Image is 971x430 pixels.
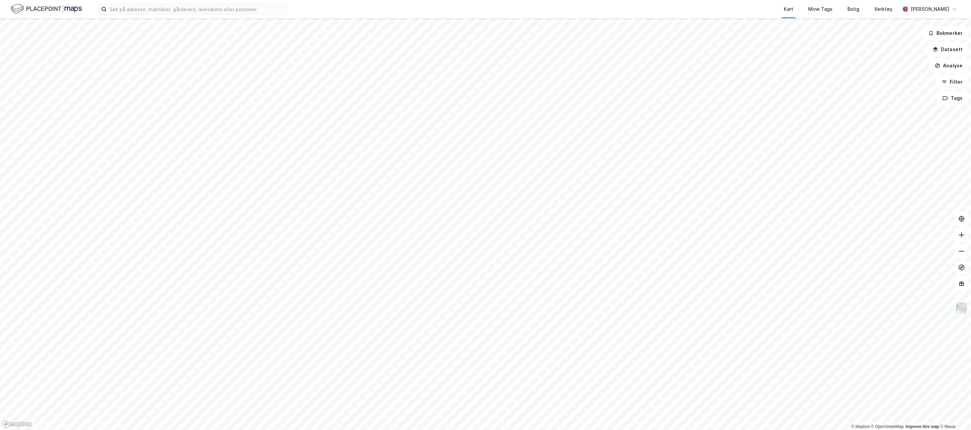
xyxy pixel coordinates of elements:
div: Mine Tags [808,5,833,13]
div: Kontrollprogram for chat [937,397,971,430]
button: Tags [937,91,968,105]
iframe: Chat Widget [937,397,971,430]
div: Kart [784,5,793,13]
a: Mapbox homepage [2,420,32,428]
button: Filter [936,75,968,89]
input: Søk på adresse, matrikkel, gårdeiere, leietakere eller personer [107,4,287,14]
img: logo.f888ab2527a4732fd821a326f86c7f29.svg [11,3,82,15]
button: Analyse [929,59,968,72]
button: Bokmerker [923,26,968,40]
div: Verktøy [874,5,892,13]
a: OpenStreetMap [871,424,904,429]
img: Z [955,302,968,315]
a: Improve this map [906,424,939,429]
div: Bolig [847,5,859,13]
div: [PERSON_NAME] [911,5,949,13]
a: Mapbox [851,424,870,429]
button: Datasett [927,43,968,56]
